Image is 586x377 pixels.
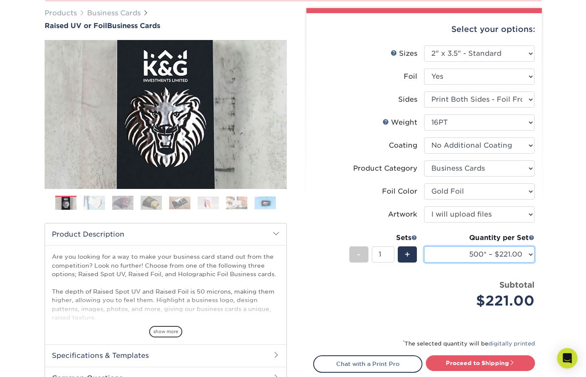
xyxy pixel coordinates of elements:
a: Business Cards [87,9,141,17]
div: Foil Color [382,186,417,197]
span: Raised UV or Foil [45,22,107,30]
small: The selected quantity will be [403,340,535,347]
a: digitally printed [488,340,535,347]
div: Product Category [353,163,417,174]
h2: Product Description [45,223,286,245]
div: Quantity per Set [424,233,535,243]
div: Sets [349,233,417,243]
div: Artwork [388,209,417,220]
img: Business Cards 02 [84,195,105,210]
img: Business Cards 03 [112,195,133,210]
div: Open Intercom Messenger [557,348,578,368]
img: Business Cards 04 [141,195,162,210]
img: Business Cards 05 [169,196,190,209]
img: Business Cards 01 [55,193,76,214]
div: Foil [404,71,417,82]
div: Sizes [391,49,417,59]
img: Business Cards 08 [255,196,276,209]
span: show more [149,326,182,337]
div: Sides [398,94,417,105]
a: Raised UV or FoilBusiness Cards [45,22,287,30]
h2: Specifications & Templates [45,344,286,366]
strong: Subtotal [499,280,535,289]
a: Proceed to Shipping [426,355,535,371]
span: + [405,248,410,261]
span: - [357,248,361,261]
a: Products [45,9,77,17]
div: $221.00 [430,291,535,311]
h1: Business Cards [45,22,287,30]
img: Business Cards 07 [226,196,247,209]
img: Business Cards 06 [198,196,219,209]
a: Chat with a Print Pro [313,355,422,372]
iframe: Google Customer Reviews [2,351,72,374]
div: Select your options: [313,13,535,46]
div: Weight [382,117,417,128]
div: Coating [389,140,417,151]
